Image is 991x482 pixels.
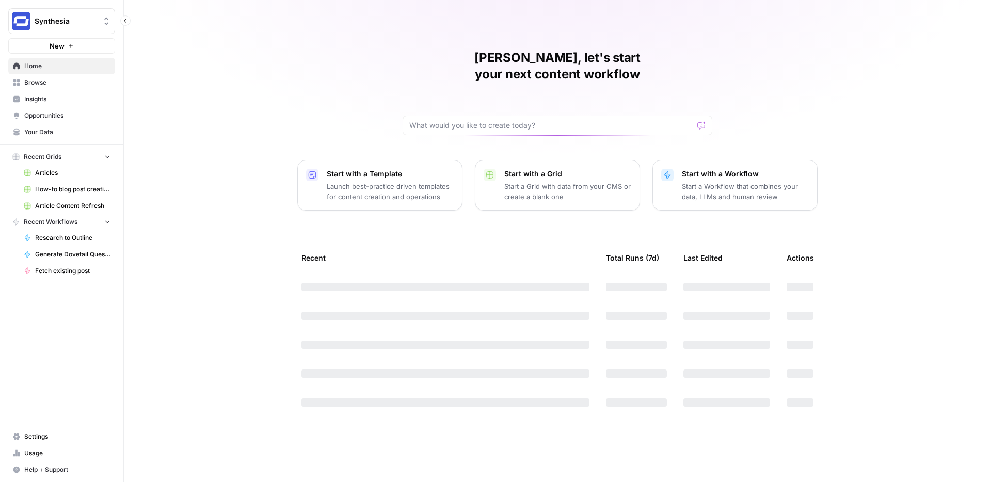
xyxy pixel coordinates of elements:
[8,124,115,140] a: Your Data
[8,445,115,461] a: Usage
[19,198,115,214] a: Article Content Refresh
[19,263,115,279] a: Fetch existing post
[24,465,110,474] span: Help + Support
[787,244,814,272] div: Actions
[8,8,115,34] button: Workspace: Synthesia
[35,16,97,26] span: Synthesia
[19,246,115,263] a: Generate Dovetail Questions
[24,94,110,104] span: Insights
[19,230,115,246] a: Research to Outline
[301,244,589,272] div: Recent
[24,111,110,120] span: Opportunities
[24,448,110,458] span: Usage
[682,181,809,202] p: Start a Workflow that combines your data, LLMs and human review
[8,74,115,91] a: Browse
[8,91,115,107] a: Insights
[327,169,454,179] p: Start with a Template
[8,428,115,445] a: Settings
[403,50,712,83] h1: [PERSON_NAME], let's start your next content workflow
[683,244,723,272] div: Last Edited
[8,58,115,74] a: Home
[24,61,110,71] span: Home
[35,250,110,259] span: Generate Dovetail Questions
[24,432,110,441] span: Settings
[504,181,631,202] p: Start a Grid with data from your CMS or create a blank one
[297,160,462,211] button: Start with a TemplateLaunch best-practice driven templates for content creation and operations
[35,185,110,194] span: How-to blog post creation workflow ([PERSON_NAME]
[8,149,115,165] button: Recent Grids
[35,266,110,276] span: Fetch existing post
[50,41,65,51] span: New
[682,169,809,179] p: Start with a Workflow
[24,152,61,162] span: Recent Grids
[35,201,110,211] span: Article Content Refresh
[8,461,115,478] button: Help + Support
[24,127,110,137] span: Your Data
[606,244,659,272] div: Total Runs (7d)
[475,160,640,211] button: Start with a GridStart a Grid with data from your CMS or create a blank one
[327,181,454,202] p: Launch best-practice driven templates for content creation and operations
[35,168,110,178] span: Articles
[8,107,115,124] a: Opportunities
[12,12,30,30] img: Synthesia Logo
[8,38,115,54] button: New
[35,233,110,243] span: Research to Outline
[409,120,693,131] input: What would you like to create today?
[19,165,115,181] a: Articles
[24,217,77,227] span: Recent Workflows
[652,160,818,211] button: Start with a WorkflowStart a Workflow that combines your data, LLMs and human review
[19,181,115,198] a: How-to blog post creation workflow ([PERSON_NAME]
[24,78,110,87] span: Browse
[8,214,115,230] button: Recent Workflows
[504,169,631,179] p: Start with a Grid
